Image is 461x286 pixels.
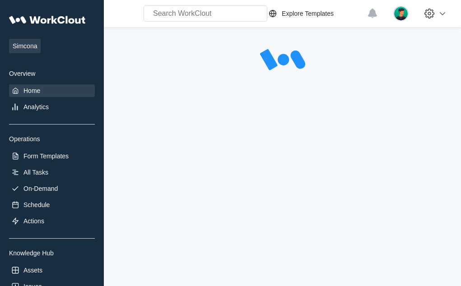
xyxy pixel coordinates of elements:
div: Form Templates [23,152,69,160]
a: Home [9,84,95,97]
div: Analytics [23,103,49,111]
div: All Tasks [23,169,48,176]
div: Overview [9,70,95,77]
a: Analytics [9,101,95,113]
div: Home [23,87,40,94]
a: All Tasks [9,166,95,179]
a: Actions [9,215,95,227]
a: Schedule [9,198,95,211]
div: Knowledge Hub [9,249,95,257]
span: Simcona [9,39,41,53]
a: Assets [9,264,95,277]
a: On-Demand [9,182,95,195]
input: Search WorkClout [144,5,267,22]
a: Explore Templates [267,8,363,19]
div: Schedule [23,201,50,208]
img: user.png [393,6,409,21]
div: On-Demand [23,185,58,192]
a: Form Templates [9,150,95,162]
div: Actions [23,217,44,225]
div: Operations [9,135,95,143]
div: Explore Templates [282,10,334,17]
